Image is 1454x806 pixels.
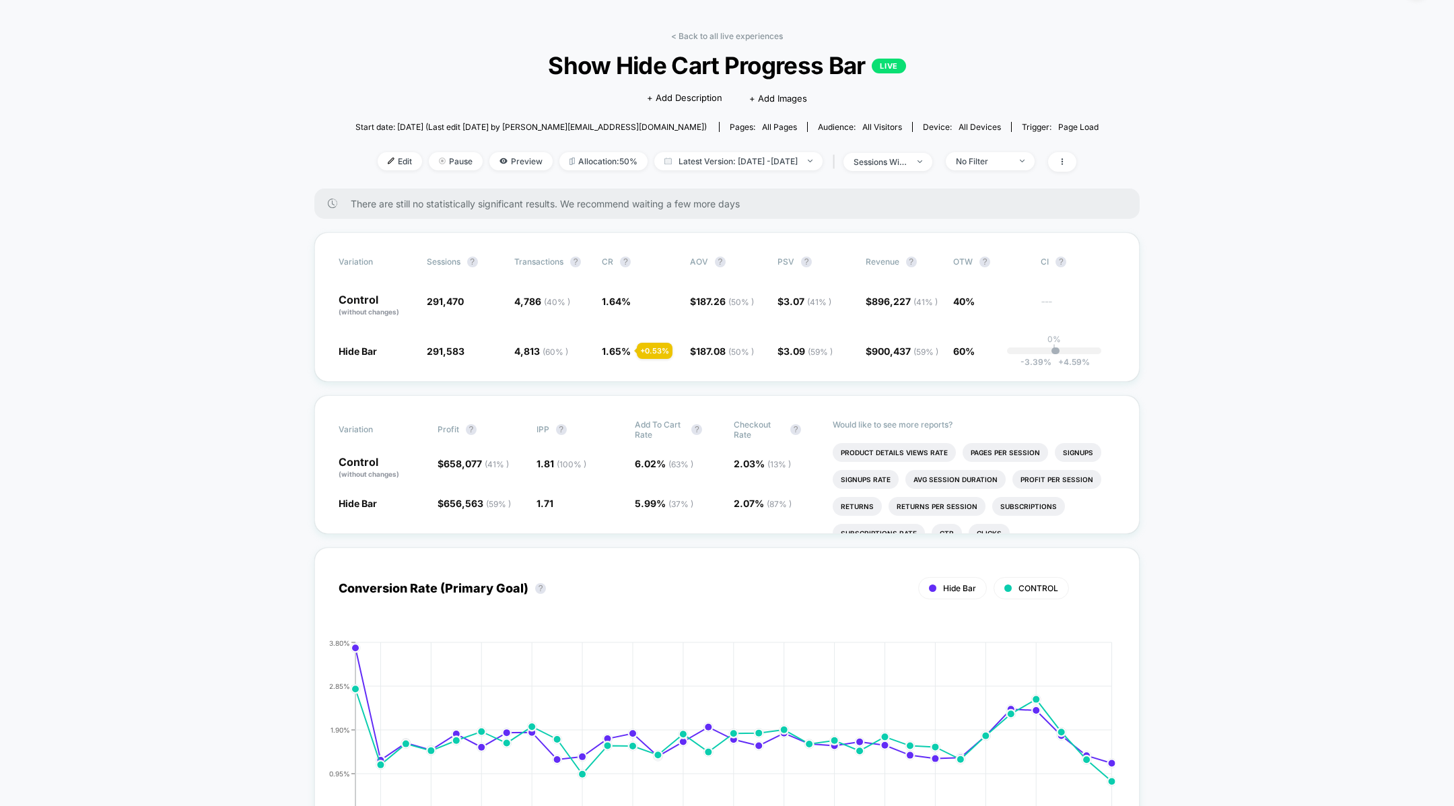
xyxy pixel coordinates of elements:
li: Signups Rate [833,470,899,489]
span: ( 13 % ) [767,459,791,469]
button: ? [620,257,631,267]
span: 40% [953,296,975,307]
span: 1.71 [536,498,553,509]
span: 291,583 [427,345,464,357]
span: All Visitors [862,122,902,132]
span: Start date: [DATE] (Last edit [DATE] by [PERSON_NAME][EMAIL_ADDRESS][DOMAIN_NAME]) [355,122,707,132]
span: 2.07 % [734,498,792,509]
span: Variation [339,257,413,267]
span: 60% [953,345,975,357]
p: LIVE [872,59,905,73]
span: $ [777,296,831,307]
p: Would like to see more reports? [833,419,1115,430]
span: Transactions [514,257,563,267]
button: ? [1055,257,1066,267]
span: -3.39 % [1020,357,1051,367]
li: Clicks [969,524,1010,543]
div: + 0.53 % [637,343,672,359]
span: 1.64 % [602,296,631,307]
p: Control [339,294,413,317]
span: CONTROL [1018,583,1058,593]
button: ? [535,583,546,594]
span: ( 60 % ) [543,347,568,357]
span: CI [1041,257,1115,267]
span: $ [866,345,938,357]
span: ( 40 % ) [544,297,570,307]
span: Revenue [866,257,899,267]
span: 4,786 [514,296,570,307]
li: Subscriptions [992,497,1065,516]
span: ( 59 % ) [486,499,511,509]
tspan: 2.85% [329,681,350,690]
span: 187.08 [696,345,754,357]
span: 6.02 % [635,458,693,469]
li: Ctr [932,524,962,543]
span: Sessions [427,257,460,267]
button: ? [570,257,581,267]
p: | [1053,344,1055,354]
li: Pages Per Session [963,443,1048,462]
img: rebalance [569,158,575,165]
div: Trigger: [1022,122,1099,132]
span: (without changes) [339,470,399,478]
span: 2.03 % [734,458,791,469]
span: all pages [762,122,797,132]
span: ( 37 % ) [668,499,693,509]
span: $ [690,296,754,307]
span: Device: [912,122,1011,132]
button: ? [979,257,990,267]
span: 4,813 [514,345,568,357]
button: ? [691,424,702,435]
button: ? [556,424,567,435]
span: all devices [959,122,1001,132]
button: ? [715,257,726,267]
span: ( 41 % ) [913,297,938,307]
span: ( 87 % ) [767,499,792,509]
span: Pause [429,152,483,170]
img: end [918,160,922,163]
tspan: 0.95% [329,769,350,777]
div: Pages: [730,122,797,132]
span: Hide Bar [943,583,976,593]
span: PSV [777,257,794,267]
span: Hide Bar [339,498,377,509]
li: Avg Session Duration [905,470,1006,489]
span: 900,437 [872,345,938,357]
span: 291,470 [427,296,464,307]
div: No Filter [956,156,1010,166]
tspan: 1.90% [331,725,350,733]
span: Variation [339,419,413,440]
div: Audience: [818,122,902,132]
span: ( 50 % ) [728,347,754,357]
span: ( 63 % ) [668,459,693,469]
li: Returns [833,497,882,516]
li: Signups [1055,443,1101,462]
span: 656,563 [444,498,511,509]
img: end [1020,160,1025,162]
span: OTW [953,257,1027,267]
span: Page Load [1058,122,1099,132]
span: 658,077 [444,458,509,469]
span: Preview [489,152,553,170]
span: Checkout Rate [734,419,784,440]
span: 187.26 [696,296,754,307]
span: 3.09 [784,345,833,357]
li: Subscriptions Rate [833,524,925,543]
span: + Add Images [749,93,807,104]
button: ? [466,424,477,435]
span: Show Hide Cart Progress Bar [392,51,1061,79]
span: 5.99 % [635,498,693,509]
span: + Add Description [647,92,722,105]
li: Product Details Views Rate [833,443,956,462]
span: | [829,152,843,172]
span: $ [777,345,833,357]
span: Profit [438,424,459,434]
span: ( 41 % ) [807,297,831,307]
span: Hide Bar [339,345,377,357]
span: CR [602,257,613,267]
a: < Back to all live experiences [671,31,783,41]
span: ( 59 % ) [913,347,938,357]
span: $ [690,345,754,357]
tspan: 3.80% [329,638,350,646]
span: 896,227 [872,296,938,307]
